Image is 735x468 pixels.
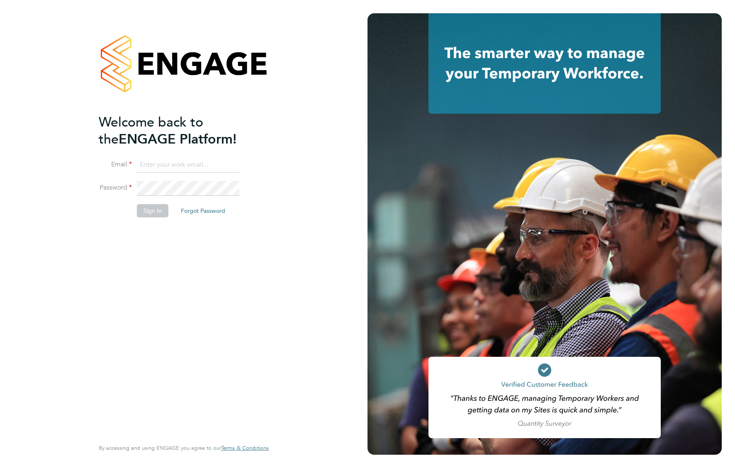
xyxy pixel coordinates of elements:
[99,444,269,451] span: By accessing and using ENGAGE you agree to our
[99,114,260,148] h2: ENGAGE Platform!
[174,204,232,217] button: Forgot Password
[137,158,239,173] input: Enter your work email...
[221,444,269,451] span: Terms & Conditions
[221,445,269,451] a: Terms & Conditions
[99,183,132,192] label: Password
[99,160,132,169] label: Email
[99,114,203,147] span: Welcome back to the
[137,204,168,217] button: Sign In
